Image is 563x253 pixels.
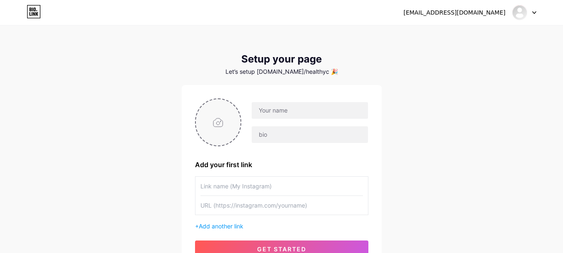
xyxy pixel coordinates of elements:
span: get started [257,245,306,253]
input: URL (https://instagram.com/yourname) [200,196,363,215]
div: [EMAIL_ADDRESS][DOMAIN_NAME] [403,8,505,17]
div: Setup your page [182,53,382,65]
span: Add another link [199,223,243,230]
img: Healthy Critters [512,5,528,20]
input: Link name (My Instagram) [200,177,363,195]
div: + [195,222,368,230]
input: Your name [252,102,368,119]
div: Add your first link [195,160,368,170]
input: bio [252,126,368,143]
div: Let’s setup [DOMAIN_NAME]/healthyc 🎉 [182,68,382,75]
